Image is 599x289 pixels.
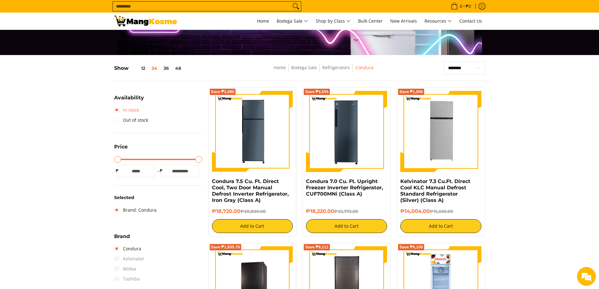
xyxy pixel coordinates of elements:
span: Toshiba [114,274,140,284]
span: Save ₱2,080 [211,90,235,94]
span: Save ₱4,555 [305,90,329,94]
textarea: Type your message and hit 'Enter' [3,172,120,194]
nav: Main Menu [183,13,485,30]
h6: ₱18,720.00 [212,208,293,214]
nav: Breadcrumbs [230,64,417,78]
a: Condura [114,244,141,254]
div: Minimize live chat window [103,3,118,18]
span: Contact Us [459,18,482,24]
a: Resources [421,13,455,30]
a: Condura 7.0 Cu. Ft. Upright Freezer Inverter Refrigerator, CUF700MNi (Class A) [306,178,383,197]
a: Bulk Center [355,13,386,30]
span: ₱ [114,168,120,174]
span: Bulk Center [358,18,383,24]
button: 48 [172,66,184,71]
span: ₱ [158,168,164,174]
img: condura-direct-cool-7.5-cubic-feet-2-door-manual-defrost-inverter-ref-iron-gray-full-view-mang-kosme [212,91,293,172]
summary: Open [114,234,130,244]
a: Refrigerators [322,64,350,70]
h5: Show [114,65,184,71]
a: Bodega Sale [291,64,317,70]
span: Price [114,144,128,149]
button: Add to Cart [306,219,387,233]
del: ₱22,775.00 [334,209,358,214]
img: Bodega Sale Refrigerator l Mang Kosme: Home Appliances Warehouse Sale [114,16,177,26]
span: Save ₱9,111 [305,245,329,249]
span: We're online! [36,79,87,143]
a: Home [274,64,286,70]
span: Brand [114,234,130,239]
span: Availability [114,95,144,100]
del: ₱15,560.00 [430,209,453,214]
h6: ₱18,220.00 [306,208,387,214]
img: Condura 7.0 Cu. Ft. Upright Freezer Inverter Refrigerator, CUF700MNi (Class A) [306,91,387,172]
button: 12 [129,66,148,71]
a: Bodega Sale [274,13,311,30]
a: New Arrivals [387,13,420,30]
h6: ₱14,004.00 [400,208,481,214]
span: Save ₱6,105 [399,245,423,249]
div: Chat with us now [33,35,106,43]
del: ₱20,800.00 [241,209,266,214]
h6: Selected [114,195,202,201]
span: Save ₱1,835.70 [211,245,240,249]
a: Contact Us [456,13,485,30]
span: Kelvinator [114,254,144,264]
span: Midea [114,264,136,274]
span: Home [257,18,269,24]
a: Shop by Class [313,13,354,30]
button: 36 [160,66,172,71]
img: Kelvinator 7.3 Cu.Ft. Direct Cool KLC Manual Defrost Standard Refrigerator (Silver) (Class A) [400,91,481,172]
a: In stock [114,105,139,115]
span: • [449,3,473,10]
summary: Open [114,95,144,105]
span: Condura [355,64,374,72]
span: Shop by Class [316,17,351,25]
a: Kelvinator 7.3 Cu.Ft. Direct Cool KLC Manual Defrost Standard Refrigerator (Silver) (Class A) [400,178,470,203]
a: Home [254,13,272,30]
button: Add to Cart [212,219,293,233]
button: Add to Cart [400,219,481,233]
span: Save ₱1,556 [399,90,423,94]
span: Resources [424,17,452,25]
summary: Open [114,144,128,154]
span: ₱0 [465,4,472,8]
a: Out of stock [114,115,148,125]
span: New Arrivals [390,18,417,24]
span: 0 [459,4,463,8]
a: Condura 7.5 Cu. Ft. Direct Cool, Two Door Manual Defrost Inverter Refrigerator, Iron Gray (Class A) [212,178,289,203]
a: Brand: Condura [114,205,157,215]
span: Bodega Sale [277,17,308,25]
button: 24 [148,66,160,71]
button: Search [291,2,301,11]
